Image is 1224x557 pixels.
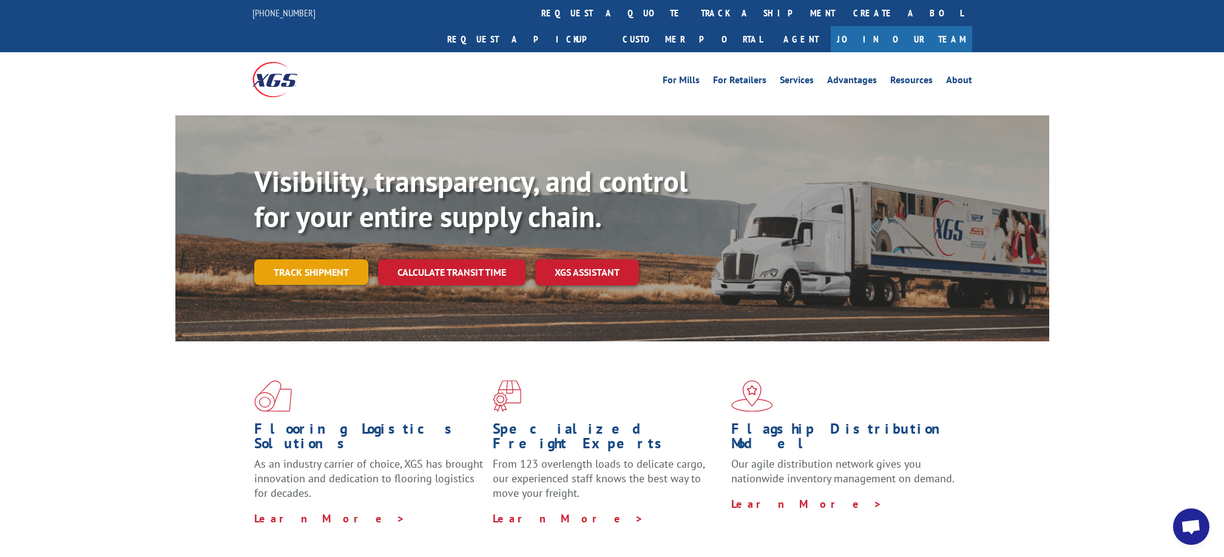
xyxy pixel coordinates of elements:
[827,75,877,89] a: Advantages
[1173,508,1209,545] div: Open chat
[254,422,484,457] h1: Flooring Logistics Solutions
[663,75,700,89] a: For Mills
[254,457,483,500] span: As an industry carrier of choice, XGS has brought innovation and dedication to flooring logistics...
[731,422,961,457] h1: Flagship Distribution Model
[614,26,771,52] a: Customer Portal
[438,26,614,52] a: Request a pickup
[252,7,316,19] a: [PHONE_NUMBER]
[890,75,933,89] a: Resources
[731,380,773,412] img: xgs-icon-flagship-distribution-model-red
[780,75,814,89] a: Services
[535,259,639,285] a: XGS ASSISTANT
[378,259,526,285] a: Calculate transit time
[493,380,521,412] img: xgs-icon-focused-on-flooring-red
[493,457,722,511] p: From 123 overlength loads to delicate cargo, our experienced staff knows the best way to move you...
[493,422,722,457] h1: Specialized Freight Experts
[946,75,972,89] a: About
[731,457,955,485] span: Our agile distribution network gives you nationwide inventory management on demand.
[771,26,831,52] a: Agent
[731,497,882,511] a: Learn More >
[254,380,292,412] img: xgs-icon-total-supply-chain-intelligence-red
[254,259,368,285] a: Track shipment
[493,511,644,525] a: Learn More >
[713,75,766,89] a: For Retailers
[254,162,688,235] b: Visibility, transparency, and control for your entire supply chain.
[254,511,405,525] a: Learn More >
[831,26,972,52] a: Join Our Team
